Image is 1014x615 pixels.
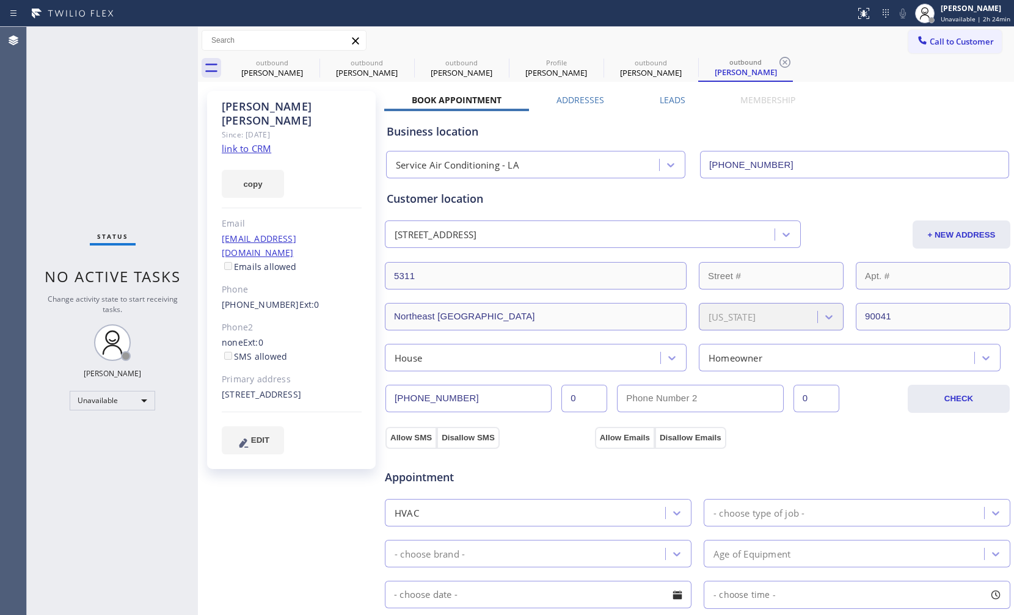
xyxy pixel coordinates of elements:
[222,170,284,198] button: copy
[941,3,1010,13] div: [PERSON_NAME]
[84,368,141,379] div: [PERSON_NAME]
[222,128,362,142] div: Since: [DATE]
[415,58,508,67] div: outbound
[913,220,1010,249] button: + NEW ADDRESS
[740,94,795,106] label: Membership
[222,426,284,454] button: EDIT
[894,5,911,22] button: Mute
[660,94,685,106] label: Leads
[385,469,592,486] span: Appointment
[387,191,1009,207] div: Customer location
[941,15,1010,23] span: Unavailable | 2h 24min
[556,94,604,106] label: Addresses
[395,506,419,520] div: HVAC
[395,228,476,242] div: [STREET_ADDRESS]
[699,67,792,78] div: [PERSON_NAME]
[713,547,790,561] div: Age of Equipment
[396,158,519,172] div: Service Air Conditioning - LA
[224,262,232,270] input: Emails allowed
[385,581,691,608] input: - choose date -
[222,321,362,335] div: Phone2
[709,351,762,365] div: Homeowner
[224,352,232,360] input: SMS allowed
[561,385,607,412] input: Ext.
[385,427,437,449] button: Allow SMS
[222,233,296,258] a: [EMAIL_ADDRESS][DOMAIN_NAME]
[856,262,1010,289] input: Apt. #
[510,54,602,82] div: Maureen Hikida
[48,294,178,315] span: Change activity state to start receiving tasks.
[605,67,697,78] div: [PERSON_NAME]
[700,151,1009,178] input: Phone Number
[437,427,500,449] button: Disallow SMS
[395,351,422,365] div: House
[595,427,655,449] button: Allow Emails
[222,261,297,272] label: Emails allowed
[385,303,687,330] input: City
[70,391,155,410] div: Unavailable
[415,67,508,78] div: [PERSON_NAME]
[222,283,362,297] div: Phone
[251,435,269,445] span: EDIT
[321,54,413,82] div: Queena William
[243,337,263,348] span: Ext: 0
[202,31,366,50] input: Search
[385,262,687,289] input: Address
[856,303,1010,330] input: ZIP
[222,388,362,402] div: [STREET_ADDRESS]
[222,351,287,362] label: SMS allowed
[299,299,319,310] span: Ext: 0
[321,67,413,78] div: [PERSON_NAME]
[699,57,792,67] div: outbound
[222,373,362,387] div: Primary address
[222,299,299,310] a: [PHONE_NUMBER]
[930,36,994,47] span: Call to Customer
[412,94,502,106] label: Book Appointment
[415,54,508,82] div: Queena William
[793,385,839,412] input: Ext. 2
[387,123,1009,140] div: Business location
[222,336,362,364] div: none
[699,262,844,289] input: Street #
[713,589,776,600] span: - choose time -
[617,385,783,412] input: Phone Number 2
[97,232,128,241] span: Status
[605,58,697,67] div: outbound
[395,547,465,561] div: - choose brand -
[510,67,602,78] div: [PERSON_NAME]
[321,58,413,67] div: outbound
[222,100,362,128] div: [PERSON_NAME] [PERSON_NAME]
[510,58,602,67] div: Profile
[226,67,318,78] div: [PERSON_NAME]
[605,54,697,82] div: Rebecca Bertolina
[908,385,1010,413] button: CHECK
[222,142,271,155] a: link to CRM
[655,427,726,449] button: Disallow Emails
[226,58,318,67] div: outbound
[226,54,318,82] div: Queena William
[699,54,792,81] div: Rebecca Bertolina
[45,266,181,286] span: No active tasks
[908,30,1002,53] button: Call to Customer
[385,385,552,412] input: Phone Number
[222,217,362,231] div: Email
[713,506,804,520] div: - choose type of job -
